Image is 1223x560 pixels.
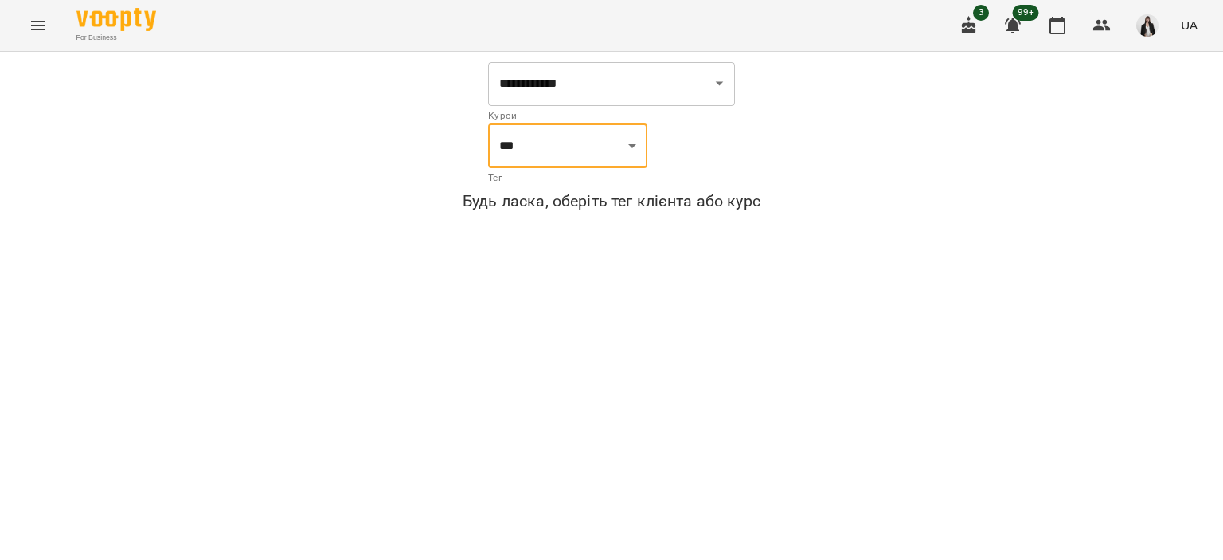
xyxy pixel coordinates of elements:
p: Курси [488,108,735,124]
span: 3 [973,5,989,21]
img: Voopty Logo [76,8,156,31]
p: Тег [488,170,647,186]
span: 99+ [1013,5,1039,21]
img: 6be5f68e7f567926e92577630b8ad8eb.jpg [1136,14,1159,37]
h6: Будь ласка, оберіть тег клієнта або курс [13,189,1210,213]
span: For Business [76,33,156,43]
span: UA [1181,17,1198,33]
button: Menu [19,6,57,45]
button: UA [1174,10,1204,40]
